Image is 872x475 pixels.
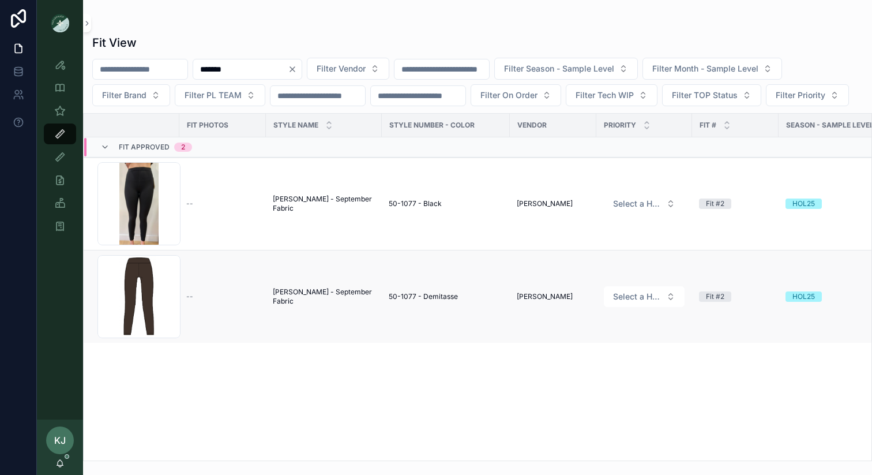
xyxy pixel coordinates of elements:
span: Filter TOP Status [672,89,738,101]
span: KJ [54,433,66,447]
span: Fit Approved [119,143,170,152]
button: Select Button [566,84,657,106]
button: Select Button [307,58,389,80]
span: Filter On Order [480,89,538,101]
img: App logo [51,14,69,32]
span: Fit Photos [187,121,228,130]
span: Filter Season - Sample Level [504,63,614,74]
a: [PERSON_NAME] - September Fabric [273,287,375,306]
span: Vendor [517,121,547,130]
div: HOL25 [792,199,815,209]
div: 2 [181,143,185,152]
div: scrollable content [37,46,83,252]
div: Fit #2 [706,199,724,209]
span: -- [186,292,193,301]
button: Select Button [92,84,170,106]
span: 50-1077 - Black [389,199,442,208]
button: Select Button [766,84,849,106]
a: [PERSON_NAME] [517,199,589,208]
span: Style Number - Color [389,121,475,130]
button: Select Button [494,58,638,80]
button: Select Button [604,193,685,214]
span: Select a HP FIT LEVEL [613,198,661,210]
a: Fit #2 [699,291,772,302]
div: HOL25 [792,291,815,302]
button: Select Button [604,286,685,307]
span: -- [186,199,193,208]
span: Filter Tech WIP [576,89,634,101]
button: Select Button [175,84,265,106]
span: [PERSON_NAME] [517,292,573,301]
span: Fit # [700,121,716,130]
a: 50-1077 - Demitasse [389,292,503,301]
span: Filter Month - Sample Level [652,63,758,74]
a: Fit #2 [699,199,772,209]
a: Select Button [603,286,685,308]
a: 50-1077 - Black [389,199,503,208]
button: Select Button [662,84,761,106]
a: [PERSON_NAME] - September Fabric [273,195,375,213]
h1: Fit View [92,35,137,51]
button: Select Button [642,58,782,80]
span: Select a HP FIT LEVEL [613,291,661,302]
a: Select Button [603,193,685,215]
span: 50-1077 - Demitasse [389,292,458,301]
span: [PERSON_NAME] [517,199,573,208]
button: Clear [288,65,302,74]
span: STYLE NAME [273,121,318,130]
div: Fit #2 [706,291,724,302]
span: Filter Brand [102,89,146,101]
a: -- [186,199,259,208]
a: [PERSON_NAME] [517,292,589,301]
span: Filter Priority [776,89,825,101]
span: PRIORITY [604,121,636,130]
span: Filter Vendor [317,63,366,74]
button: Select Button [471,84,561,106]
span: Filter PL TEAM [185,89,242,101]
a: -- [186,292,259,301]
